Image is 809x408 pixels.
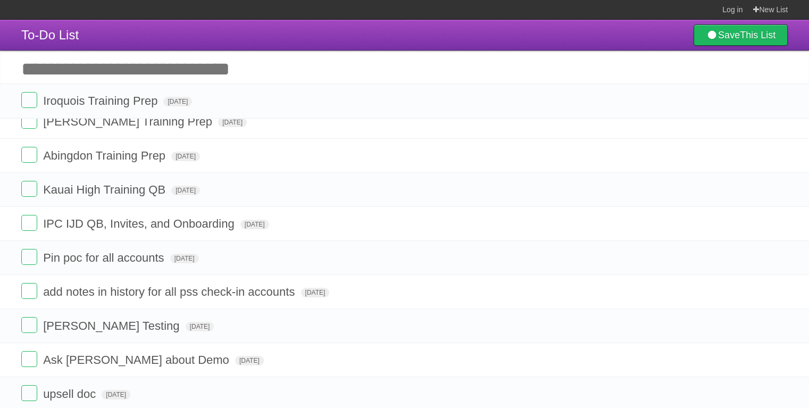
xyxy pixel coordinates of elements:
[186,322,214,331] span: [DATE]
[43,115,215,128] span: [PERSON_NAME] Training Prep
[43,183,168,196] span: Kauai High Training QB
[21,28,79,42] span: To-Do List
[235,356,264,365] span: [DATE]
[21,249,37,265] label: Done
[163,97,192,106] span: [DATE]
[171,152,200,161] span: [DATE]
[170,254,199,263] span: [DATE]
[43,217,237,230] span: IPC IJD QB, Invites, and Onboarding
[218,118,247,127] span: [DATE]
[43,94,160,107] span: Iroquois Training Prep
[21,147,37,163] label: Done
[694,24,788,46] a: SaveThis List
[21,317,37,333] label: Done
[171,186,200,195] span: [DATE]
[301,288,330,297] span: [DATE]
[43,149,168,162] span: Abingdon Training Prep
[21,181,37,197] label: Done
[43,319,182,332] span: [PERSON_NAME] Testing
[43,353,232,367] span: Ask [PERSON_NAME] about Demo
[43,251,166,264] span: Pin poc for all accounts
[240,220,269,229] span: [DATE]
[21,351,37,367] label: Done
[21,385,37,401] label: Done
[43,387,98,401] span: upsell doc
[43,285,297,298] span: add notes in history for all pss check-in accounts
[21,215,37,231] label: Done
[21,113,37,129] label: Done
[21,283,37,299] label: Done
[21,92,37,108] label: Done
[102,390,130,399] span: [DATE]
[740,30,775,40] b: This List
